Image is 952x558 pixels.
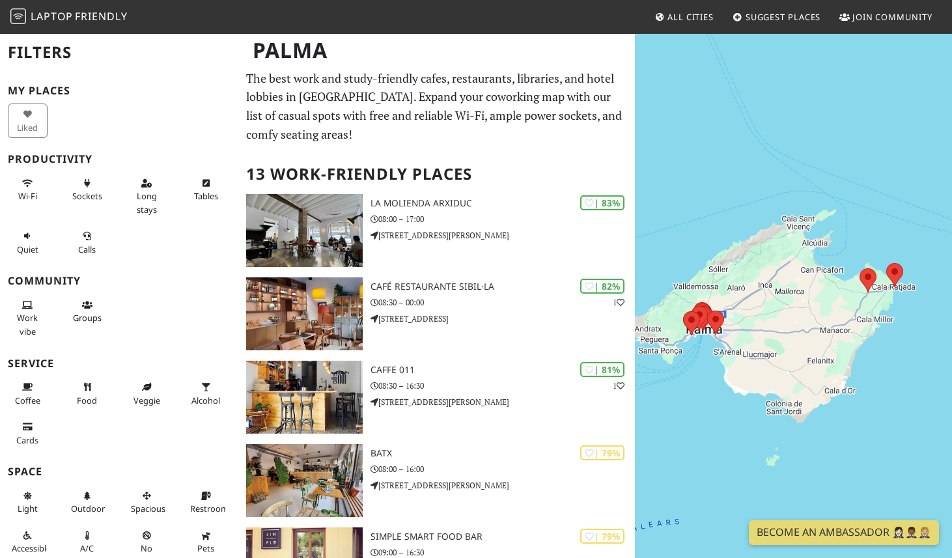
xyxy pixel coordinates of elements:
[77,395,97,406] span: Food
[8,33,231,72] h2: Filters
[371,479,635,492] p: [STREET_ADDRESS][PERSON_NAME]
[371,213,635,225] p: 08:00 – 17:00
[238,444,635,517] a: Batx | 79% Batx 08:00 – 16:00 [STREET_ADDRESS][PERSON_NAME]
[8,294,48,342] button: Work vibe
[190,503,229,514] span: Restroom
[10,8,26,24] img: LaptopFriendly
[371,448,635,459] h3: Batx
[371,365,635,376] h3: Caffe 011
[71,503,105,514] span: Outdoor area
[73,312,102,324] span: Group tables
[246,154,627,194] h2: 13 Work-Friendly Places
[371,380,635,392] p: 08:30 – 16:30
[186,376,226,411] button: Alcohol
[613,296,624,309] p: 1
[371,198,635,209] h3: La Molienda Arxiduc
[371,313,635,325] p: [STREET_ADDRESS]
[127,376,167,411] button: Veggie
[72,190,102,202] span: Power sockets
[127,485,167,520] button: Spacious
[749,520,939,545] a: Become an Ambassador 🤵🏻‍♀️🤵🏾‍♂️🤵🏼‍♀️
[80,542,94,554] span: Air conditioned
[242,33,632,68] h1: Palma
[194,190,218,202] span: Work-friendly tables
[852,11,932,23] span: Join Community
[8,153,231,165] h3: Productivity
[131,503,165,514] span: Spacious
[186,173,226,207] button: Tables
[371,281,635,292] h3: Café Restaurante Sibil·la
[8,225,48,260] button: Quiet
[8,357,231,370] h3: Service
[8,416,48,451] button: Cards
[246,194,363,267] img: La Molienda Arxiduc
[613,380,624,392] p: 1
[8,85,231,97] h3: My Places
[371,296,635,309] p: 08:30 – 00:00
[649,5,719,29] a: All Cities
[186,485,226,520] button: Restroom
[834,5,938,29] a: Join Community
[15,395,40,406] span: Coffee
[197,542,214,554] span: Pet friendly
[127,173,167,220] button: Long stays
[246,361,363,434] img: Caffe 011
[746,11,821,23] span: Suggest Places
[67,485,107,520] button: Outdoor
[133,395,160,406] span: Veggie
[67,173,107,207] button: Sockets
[17,244,38,255] span: Quiet
[580,529,624,544] div: | 79%
[371,463,635,475] p: 08:00 – 16:00
[246,444,363,517] img: Batx
[246,277,363,350] img: Café Restaurante Sibil·la
[8,485,48,520] button: Light
[238,277,635,350] a: Café Restaurante Sibil·la | 82% 1 Café Restaurante Sibil·la 08:30 – 00:00 [STREET_ADDRESS]
[8,275,231,287] h3: Community
[78,244,96,255] span: Video/audio calls
[16,434,38,446] span: Credit cards
[580,195,624,210] div: | 83%
[31,9,73,23] span: Laptop
[371,229,635,242] p: [STREET_ADDRESS][PERSON_NAME]
[667,11,714,23] span: All Cities
[191,395,220,406] span: Alcohol
[727,5,826,29] a: Suggest Places
[12,542,51,554] span: Accessible
[238,194,635,267] a: La Molienda Arxiduc | 83% La Molienda Arxiduc 08:00 – 17:00 [STREET_ADDRESS][PERSON_NAME]
[246,69,627,144] p: The best work and study-friendly cafes, restaurants, libraries, and hotel lobbies in [GEOGRAPHIC_...
[67,376,107,411] button: Food
[67,225,107,260] button: Calls
[137,190,157,215] span: Long stays
[8,376,48,411] button: Coffee
[371,396,635,408] p: [STREET_ADDRESS][PERSON_NAME]
[75,9,127,23] span: Friendly
[580,362,624,377] div: | 81%
[371,531,635,542] h3: Simple Smart Food Bar
[18,190,37,202] span: Stable Wi-Fi
[580,279,624,294] div: | 82%
[17,312,38,337] span: People working
[8,466,231,478] h3: Space
[238,361,635,434] a: Caffe 011 | 81% 1 Caffe 011 08:30 – 16:30 [STREET_ADDRESS][PERSON_NAME]
[10,6,128,29] a: LaptopFriendly LaptopFriendly
[580,445,624,460] div: | 79%
[8,173,48,207] button: Wi-Fi
[67,294,107,329] button: Groups
[18,503,38,514] span: Natural light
